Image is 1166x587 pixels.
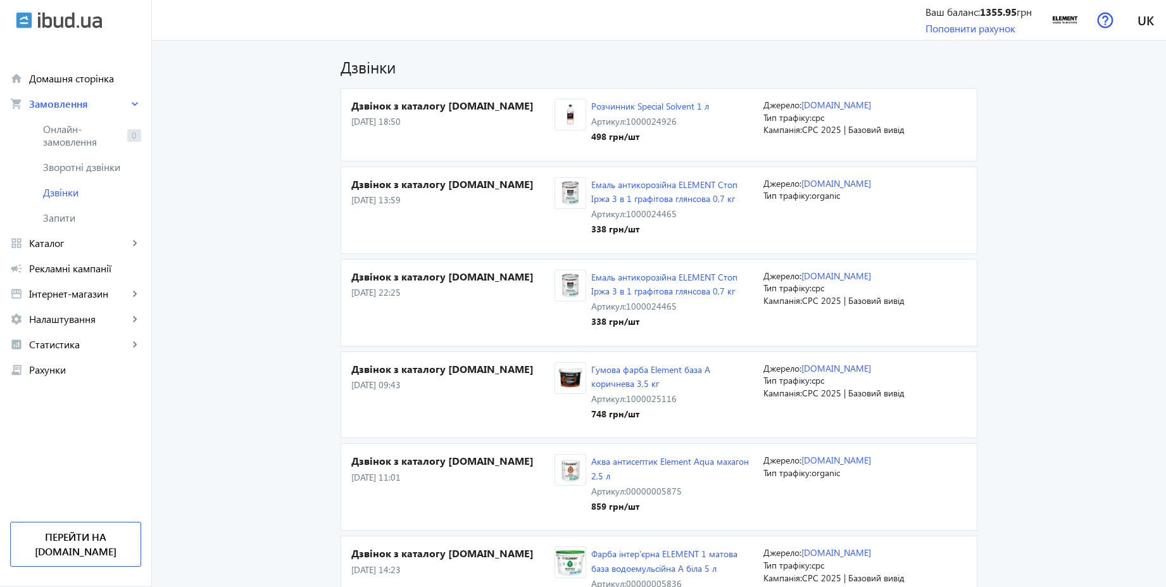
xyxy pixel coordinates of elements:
h1: Дзвінки [341,56,977,78]
img: ibud_text.svg [38,12,102,28]
span: Джерело: [763,362,801,374]
span: CPC 2025 | Базовий вивід [802,387,905,399]
mat-icon: settings [10,313,23,325]
img: ibud.svg [16,12,32,28]
a: Розчинник Special Solvent 1 л [591,100,709,112]
span: Кампанія: [763,387,802,399]
a: Фарба інтер'єрна ELEMENT 1 матова база водоемульсійна А біла 5 л [591,548,737,574]
h4: Дзвінок з каталогу [DOMAIN_NAME] [351,177,555,191]
span: Кампанія: [763,294,802,306]
mat-icon: keyboard_arrow_right [129,338,141,351]
a: [DOMAIN_NAME] [801,546,871,559]
div: 338 грн /шт [591,315,753,328]
a: Емаль антикорозійна ELEMENT Стоп Іржа 3 в 1 графітова глянсова 0,7 кг [591,271,737,297]
h4: Дзвінок з каталогу [DOMAIN_NAME] [351,270,555,284]
a: Емаль антикорозійна ELEMENT Стоп Іржа 3 в 1 графітова глянсова 0,7 кг [591,179,737,205]
p: [DATE] 18:50 [351,115,555,128]
div: Ваш баланс: грн [925,5,1032,19]
span: CPC 2025 | Базовий вивід [802,294,905,306]
span: Онлайн-замовлення [43,123,122,148]
span: cpc [812,111,824,123]
a: Поповнити рахунок [925,22,1015,35]
span: Джерело: [763,546,801,559]
img: 21512686b60b1b01547748706581420-8192e8cfec.jpg [555,102,586,128]
a: [DOMAIN_NAME] [801,362,871,374]
img: 17004686b60ba098710220236717221-816404692f.jpg [555,457,586,483]
a: [DOMAIN_NAME] [801,270,871,282]
span: Рахунки [29,363,141,376]
span: 1000024926 [626,115,677,127]
span: cpc [812,282,824,294]
span: uk [1138,12,1154,28]
span: Тип трафіку: [763,189,812,201]
span: 00000005875 [626,485,682,497]
h4: Дзвінок з каталогу [DOMAIN_NAME] [351,362,555,376]
span: Статистика [29,338,129,351]
span: Тип трафіку: [763,282,812,294]
span: Джерело: [763,177,801,189]
p: [DATE] 22:25 [351,286,555,299]
span: CPC 2025 | Базовий вивід [802,572,905,584]
div: 338 грн /шт [591,223,753,236]
span: cpc [812,374,824,386]
span: Артикул: [591,208,626,220]
span: Артикул: [591,300,626,312]
a: Аква антисептик Element Aqua махагон 2,5 л [591,455,749,481]
span: Тип трафіку: [763,374,812,386]
mat-icon: campaign [10,262,23,275]
span: CPC 2025 | Базовий вивід [802,123,905,136]
p: [DATE] 09:43 [351,379,555,391]
img: 21508686b60b8c093d4941838342190-3dda53fdfb.jpg [555,550,586,576]
span: Дзвінки [43,186,141,199]
h4: Дзвінок з каталогу [DOMAIN_NAME] [351,454,555,468]
span: 1000025116 [626,393,677,405]
span: Артикул: [591,115,626,127]
mat-icon: keyboard_arrow_right [129,313,141,325]
mat-icon: keyboard_arrow_right [129,98,141,110]
span: Джерело: [763,270,801,282]
span: Каталог [29,237,129,249]
h4: Дзвінок з каталогу [DOMAIN_NAME] [351,99,555,113]
span: Артикул: [591,485,626,497]
mat-icon: shopping_cart [10,98,23,110]
span: Запити [43,211,141,224]
span: organic [812,189,840,201]
span: Кампанія: [763,123,802,136]
span: Джерело: [763,99,801,111]
b: 1355.95 [980,5,1017,18]
span: Налаштування [29,313,129,325]
a: [DOMAIN_NAME] [801,454,871,466]
img: help.svg [1097,12,1113,28]
span: cpc [812,559,824,571]
div: 498 грн /шт [591,130,709,143]
span: 1000024465 [626,208,677,220]
p: [DATE] 11:01 [351,471,555,484]
mat-icon: keyboard_arrow_right [129,287,141,300]
a: Перейти на [DOMAIN_NAME] [10,522,141,567]
mat-icon: keyboard_arrow_right [129,237,141,249]
span: Тип трафіку: [763,559,812,571]
span: organic [812,467,840,479]
span: Тип трафіку: [763,467,812,479]
span: Кампанія: [763,572,802,584]
div: 748 грн /шт [591,408,753,420]
span: Рекламні кампанії [29,262,141,275]
span: Джерело: [763,454,801,466]
img: 21508686b60b7bc5097723500408468-54d2de08e8.jpg [555,365,586,391]
a: Гумова фарба Element база А коричнева 3,5 кг [591,363,710,389]
mat-icon: home [10,72,23,85]
mat-icon: grid_view [10,237,23,249]
p: [DATE] 13:59 [351,194,555,206]
div: 859 грн /шт [591,500,753,513]
span: 1000024465 [626,300,677,312]
mat-icon: receipt_long [10,363,23,376]
mat-icon: storefront [10,287,23,300]
h4: Дзвінок з каталогу [DOMAIN_NAME] [351,546,555,560]
span: Артикул: [591,393,626,405]
span: Тип трафіку: [763,111,812,123]
a: [DOMAIN_NAME] [801,177,871,189]
img: 21508686b60b73fdc65000773934215-2e97e63801.jpg [555,180,586,206]
img: 21511686b5e8f431f85597196171037-bdea1ebed8.png [1051,6,1079,34]
mat-icon: analytics [10,338,23,351]
img: 21508686b60b73fdc65000773934215-2e97e63801.jpg [555,272,586,298]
